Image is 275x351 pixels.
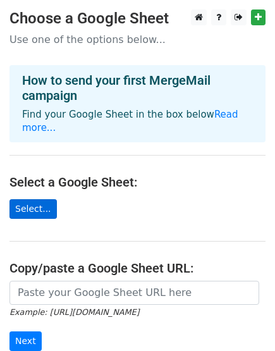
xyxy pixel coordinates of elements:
p: Find your Google Sheet in the box below [22,108,253,135]
input: Paste your Google Sheet URL here [9,281,259,305]
p: Use one of the options below... [9,33,266,46]
a: Select... [9,199,57,219]
h4: How to send your first MergeMail campaign [22,73,253,103]
h4: Select a Google Sheet: [9,175,266,190]
div: Widżet czatu [212,290,275,351]
a: Read more... [22,109,238,133]
h4: Copy/paste a Google Sheet URL: [9,261,266,276]
input: Next [9,331,42,351]
h3: Choose a Google Sheet [9,9,266,28]
iframe: Chat Widget [212,290,275,351]
small: Example: [URL][DOMAIN_NAME] [9,307,139,317]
